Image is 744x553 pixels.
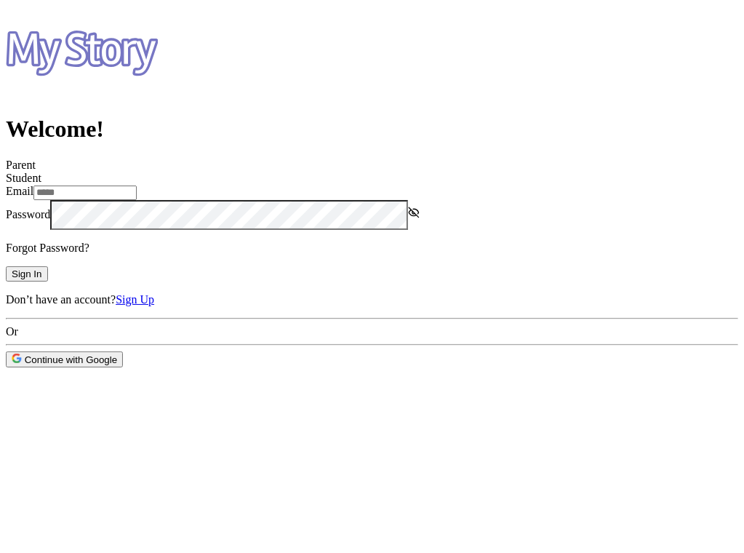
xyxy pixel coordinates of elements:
[6,242,738,255] p: Forgot Password?
[12,354,22,363] img: icon
[116,293,154,306] a: Sign Up
[6,208,50,220] label: Password
[6,325,18,338] span: Or
[6,172,738,185] div: Student
[6,185,33,197] label: Email
[6,159,738,172] div: Parent
[12,268,42,279] span: Sign In
[6,266,48,282] button: Sign In
[12,354,117,365] span: Continue with Google
[6,293,738,306] p: Don’t have an account?
[6,351,123,367] button: icon Continue with Google
[6,116,738,143] h1: Welcome!
[6,6,158,98] img: Logo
